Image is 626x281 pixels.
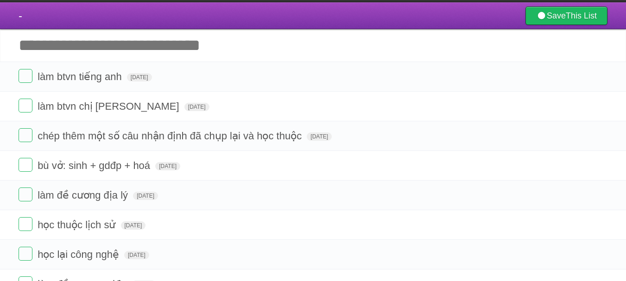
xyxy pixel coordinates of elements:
span: làm btvn chị [PERSON_NAME] [38,100,182,112]
label: Done [19,247,32,261]
label: Done [19,158,32,172]
span: [DATE] [121,221,146,230]
span: [DATE] [127,73,152,81]
span: làm btvn tiếng anh [38,71,124,82]
label: Done [19,99,32,112]
label: Done [19,187,32,201]
span: [DATE] [124,251,149,259]
b: This List [566,11,597,20]
span: [DATE] [184,103,209,111]
span: - [19,9,22,22]
label: Done [19,128,32,142]
span: bù vở: sinh + gdđp + hoá [38,160,152,171]
span: học thuộc lịch sử [38,219,118,231]
span: làm đề cương địa lý [38,189,130,201]
span: chép thêm một số câu nhận định đã chụp lại và học thuộc [38,130,304,142]
span: [DATE] [307,132,332,141]
label: Done [19,217,32,231]
a: SaveThis List [525,6,607,25]
span: [DATE] [155,162,180,170]
label: Done [19,69,32,83]
span: [DATE] [133,192,158,200]
span: học lại công nghệ [38,249,121,260]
